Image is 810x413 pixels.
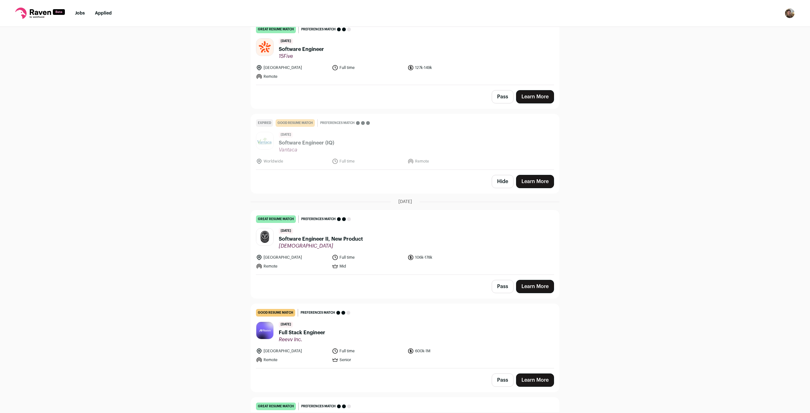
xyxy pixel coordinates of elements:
[256,39,273,56] img: 9a30f39b35e50b556f30389bf204f9271ce3cacbf9a5b69a39f6b0c22fe145e4.jpg
[251,210,559,274] a: great resume match Preferences match [DATE] Software Engineer II, New Product [DEMOGRAPHIC_DATA] ...
[516,175,554,188] a: Learn More
[301,310,335,316] span: Preferences match
[256,132,273,149] img: 4f6755b4cd1297b3aade2c35960246befb5cb0ea66303a2e2ca6d7f018f9fda2.jpg
[516,280,554,293] a: Learn More
[251,304,559,368] a: good resume match Preferences match [DATE] Full Stack Engineer Reevv Inc. [GEOGRAPHIC_DATA] Full ...
[785,8,795,18] img: 14385013-medium_jpg
[256,263,328,269] li: Remote
[251,114,559,170] a: Expired good resume match Preferences match [DATE] Software Engineer (IQ) Vantaca Worldwide Full ...
[332,254,404,261] li: Full time
[279,139,334,147] span: Software Engineer (IQ)
[516,373,554,387] a: Learn More
[279,336,325,343] span: Reevv Inc.
[332,65,404,71] li: Full time
[320,120,355,126] span: Preferences match
[492,280,514,293] button: Pass
[276,119,315,127] div: good resume match
[256,215,296,223] div: great resume match
[256,309,295,317] div: good resume match
[256,357,328,363] li: Remote
[492,90,514,103] button: Pass
[256,403,296,410] div: great resume match
[251,21,559,85] a: great resume match Preferences match [DATE] Software Engineer 15Five [GEOGRAPHIC_DATA] Full time ...
[256,322,273,339] img: cde753abab744a0bdf38f87c068bedce9810a297399437fe38b8e822061c82a4.jpg
[256,65,328,71] li: [GEOGRAPHIC_DATA]
[256,73,328,80] li: Remote
[301,26,336,33] span: Preferences match
[256,228,273,245] img: f3d5d0fa5e81f1c40eef72acec6f04c076c8df624c75215ce6affc40ebb62c96.jpg
[256,348,328,354] li: [GEOGRAPHIC_DATA]
[492,373,514,387] button: Pass
[408,254,480,261] li: 106k-178k
[279,147,334,153] span: Vantaca
[279,46,324,53] span: Software Engineer
[398,199,412,205] span: [DATE]
[279,322,293,328] span: [DATE]
[95,11,112,15] a: Applied
[279,53,324,59] span: 15Five
[279,243,363,249] span: [DEMOGRAPHIC_DATA]
[279,228,293,234] span: [DATE]
[492,175,514,188] button: Hide
[75,11,85,15] a: Jobs
[516,90,554,103] a: Learn More
[332,348,404,354] li: Full time
[332,158,404,164] li: Full time
[408,65,480,71] li: 127k-149k
[256,254,328,261] li: [GEOGRAPHIC_DATA]
[256,26,296,33] div: great resume match
[332,357,404,363] li: Senior
[301,216,336,222] span: Preferences match
[332,263,404,269] li: Mid
[256,119,273,127] div: Expired
[279,329,325,336] span: Full Stack Engineer
[301,403,336,410] span: Preferences match
[279,132,293,138] span: [DATE]
[785,8,795,18] button: Open dropdown
[279,38,293,44] span: [DATE]
[256,158,328,164] li: Worldwide
[279,235,363,243] span: Software Engineer II, New Product
[408,158,480,164] li: Remote
[408,348,480,354] li: 600k-1M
